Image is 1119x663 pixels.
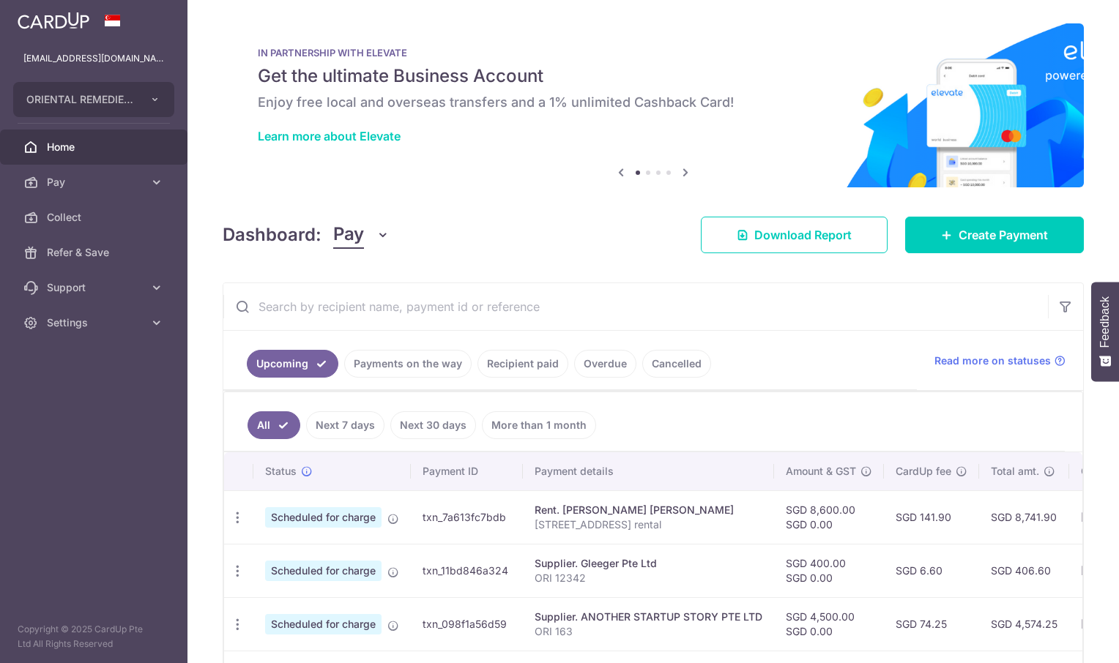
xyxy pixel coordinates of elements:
[535,571,762,585] p: ORI 12342
[265,464,297,479] span: Status
[265,507,382,528] span: Scheduled for charge
[642,350,711,378] a: Cancelled
[47,315,144,330] span: Settings
[934,353,1066,368] a: Read more on statuses
[774,544,884,597] td: SGD 400.00 SGD 0.00
[535,517,762,532] p: [STREET_ADDRESS] rental
[223,283,1048,330] input: Search by recipient name, payment id or reference
[306,411,384,439] a: Next 7 days
[258,94,1049,111] h6: Enjoy free local and overseas transfers and a 1% unlimited Cashback Card!
[884,544,979,597] td: SGD 6.60
[333,221,390,249] button: Pay
[979,544,1069,597] td: SGD 406.60
[774,597,884,651] td: SGD 4,500.00 SGD 0.00
[482,411,596,439] a: More than 1 month
[248,411,300,439] a: All
[786,464,856,479] span: Amount & GST
[47,140,144,154] span: Home
[223,222,321,248] h4: Dashboard:
[535,610,762,624] div: Supplier. ANOTHER STARTUP STORY PTE LTD
[905,217,1084,253] a: Create Payment
[247,350,338,378] a: Upcoming
[411,544,523,597] td: txn_11bd846a324
[535,556,762,571] div: Supplier. Gleeger Pte Ltd
[258,47,1049,59] p: IN PARTNERSHIP WITH ELEVATE
[884,490,979,544] td: SGD 141.90
[896,464,951,479] span: CardUp fee
[523,452,774,490] th: Payment details
[47,280,144,295] span: Support
[1098,296,1112,348] span: Feedback
[574,350,636,378] a: Overdue
[13,82,174,117] button: ORIENTAL REMEDIES INCORPORATED (PRIVATE LIMITED)
[991,464,1039,479] span: Total amt.
[701,217,888,253] a: Download Report
[390,411,476,439] a: Next 30 days
[47,245,144,260] span: Refer & Save
[979,490,1069,544] td: SGD 8,741.90
[23,51,164,66] p: [EMAIL_ADDRESS][DOMAIN_NAME]
[265,614,382,634] span: Scheduled for charge
[258,129,401,143] a: Learn more about Elevate
[411,452,523,490] th: Payment ID
[477,350,568,378] a: Recipient paid
[258,64,1049,88] h5: Get the ultimate Business Account
[535,624,762,639] p: ORI 163
[18,12,89,29] img: CardUp
[884,597,979,651] td: SGD 74.25
[223,23,1084,187] img: Renovation banner
[265,561,382,581] span: Scheduled for charge
[344,350,472,378] a: Payments on the way
[47,175,144,190] span: Pay
[411,490,523,544] td: txn_7a613fc7bdb
[47,210,144,225] span: Collect
[535,503,762,517] div: Rent. [PERSON_NAME] [PERSON_NAME]
[26,92,135,107] span: ORIENTAL REMEDIES INCORPORATED (PRIVATE LIMITED)
[934,353,1051,368] span: Read more on statuses
[774,490,884,544] td: SGD 8,600.00 SGD 0.00
[959,226,1048,244] span: Create Payment
[333,221,364,249] span: Pay
[754,226,852,244] span: Download Report
[1091,282,1119,381] button: Feedback - Show survey
[411,597,523,651] td: txn_098f1a56d59
[979,597,1069,651] td: SGD 4,574.25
